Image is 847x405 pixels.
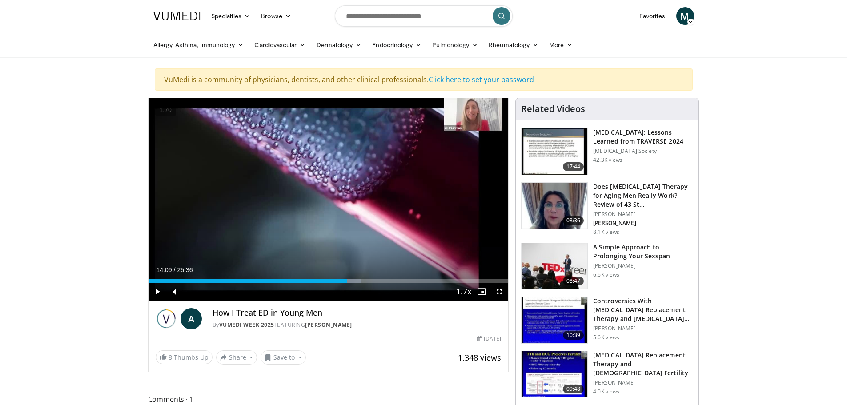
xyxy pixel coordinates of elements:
[522,297,587,343] img: 418933e4-fe1c-4c2e-be56-3ce3ec8efa3b.150x105_q85_crop-smart_upscale.jpg
[483,36,544,54] a: Rheumatology
[544,36,578,54] a: More
[149,98,509,301] video-js: Video Player
[458,352,501,363] span: 1,348 views
[149,283,166,301] button: Play
[305,321,352,329] a: [PERSON_NAME]
[367,36,427,54] a: Endocrinology
[149,279,509,283] div: Progress Bar
[676,7,694,25] a: M
[522,128,587,175] img: 1317c62a-2f0d-4360-bee0-b1bff80fed3c.150x105_q85_crop-smart_upscale.jpg
[206,7,256,25] a: Specialties
[593,334,619,341] p: 5.6K views
[522,183,587,229] img: 4d4bce34-7cbb-4531-8d0c-5308a71d9d6c.150x105_q85_crop-smart_upscale.jpg
[593,243,693,261] h3: A Simple Approach to Prolonging Your Sexspan
[335,5,513,27] input: Search topics, interventions
[634,7,671,25] a: Favorites
[521,297,693,344] a: 10:39 Controversies With [MEDICAL_DATA] Replacement Therapy and [MEDICAL_DATA] Can… [PERSON_NAME]...
[521,104,585,114] h4: Related Videos
[593,211,693,218] p: [PERSON_NAME]
[593,271,619,278] p: 6.6K views
[593,388,619,395] p: 4.0K views
[216,350,257,365] button: Share
[473,283,490,301] button: Enable picture-in-picture mode
[593,297,693,323] h3: Controversies With [MEDICAL_DATA] Replacement Therapy and [MEDICAL_DATA] Can…
[593,128,693,146] h3: [MEDICAL_DATA]: Lessons Learned from TRAVERSE 2024
[249,36,311,54] a: Cardiovascular
[521,351,693,398] a: 09:48 [MEDICAL_DATA] Replacement Therapy and [DEMOGRAPHIC_DATA] Fertility [PERSON_NAME] 4.0K views
[563,331,584,340] span: 10:39
[169,353,172,361] span: 8
[593,220,693,227] p: [PERSON_NAME]
[522,351,587,397] img: 58e29ddd-d015-4cd9-bf96-f28e303b730c.150x105_q85_crop-smart_upscale.jpg
[563,216,584,225] span: 08:36
[521,243,693,290] a: 08:47 A Simple Approach to Prolonging Your Sexspan [PERSON_NAME] 6.6K views
[593,229,619,236] p: 8.1K views
[455,283,473,301] button: Playback Rate
[593,148,693,155] p: [MEDICAL_DATA] Society
[181,308,202,329] a: A
[156,308,177,329] img: Vumedi Week 2025
[563,385,584,393] span: 09:48
[429,75,534,84] a: Click here to set your password
[563,162,584,171] span: 17:44
[213,321,502,329] div: By FEATURING
[153,12,201,20] img: VuMedi Logo
[177,266,193,273] span: 25:36
[219,321,274,329] a: Vumedi Week 2025
[155,68,693,91] div: VuMedi is a community of physicians, dentists, and other clinical professionals.
[490,283,508,301] button: Fullscreen
[593,156,622,164] p: 42.3K views
[521,182,693,236] a: 08:36 Does [MEDICAL_DATA] Therapy for Aging Men Really Work? Review of 43 St… [PERSON_NAME] [PERS...
[593,379,693,386] p: [PERSON_NAME]
[261,350,306,365] button: Save to
[213,308,502,318] h4: How I Treat ED in Young Men
[521,128,693,175] a: 17:44 [MEDICAL_DATA]: Lessons Learned from TRAVERSE 2024 [MEDICAL_DATA] Society 42.3K views
[256,7,297,25] a: Browse
[522,243,587,289] img: c4bd4661-e278-4c34-863c-57c104f39734.150x105_q85_crop-smart_upscale.jpg
[593,262,693,269] p: [PERSON_NAME]
[157,266,172,273] span: 14:09
[166,283,184,301] button: Mute
[477,335,501,343] div: [DATE]
[148,36,249,54] a: Allergy, Asthma, Immunology
[593,182,693,209] h3: Does [MEDICAL_DATA] Therapy for Aging Men Really Work? Review of 43 St…
[593,351,693,377] h3: [MEDICAL_DATA] Replacement Therapy and [DEMOGRAPHIC_DATA] Fertility
[174,266,176,273] span: /
[311,36,367,54] a: Dermatology
[148,393,509,405] span: Comments 1
[563,277,584,285] span: 08:47
[427,36,483,54] a: Pulmonology
[593,325,693,332] p: [PERSON_NAME]
[156,350,213,364] a: 8 Thumbs Up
